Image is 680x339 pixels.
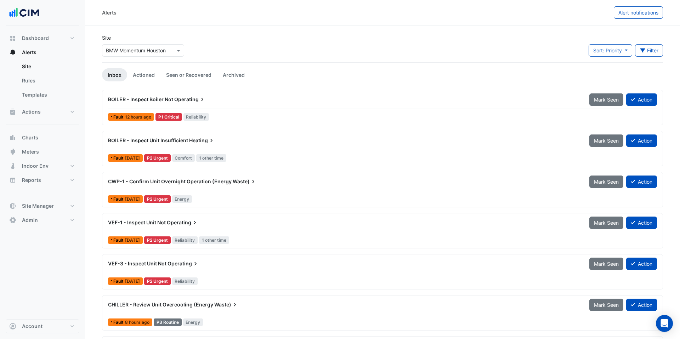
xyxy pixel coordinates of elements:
[626,134,657,147] button: Action
[125,155,140,161] span: Thu 07-Aug-2025 21:15 AEST
[6,159,79,173] button: Indoor Env
[125,114,151,120] span: Tue 19-Aug-2025 21:31 AEST
[102,9,117,16] div: Alerts
[127,68,160,81] a: Actioned
[6,145,79,159] button: Meters
[144,195,171,203] div: P2 Urgent
[233,178,257,185] span: Waste)
[108,219,166,225] span: VEF-1 - Inspect Unit Not
[9,162,16,169] app-icon: Indoor Env
[125,237,140,243] span: Tue 11-Mar-2025 22:15 AEDT
[167,219,198,226] span: Operating
[656,315,673,332] div: Open Intercom Messenger
[6,31,79,45] button: Dashboard
[160,68,217,81] a: Seen or Recovered
[108,301,213,308] span: CHILLER - Review Unit Overcooling (Energy
[102,68,127,81] a: Inbox
[594,261,619,267] span: Mark Seen
[125,196,140,202] span: Tue 05-Aug-2025 16:15 AEST
[22,108,41,115] span: Actions
[125,278,140,284] span: Wed 05-Mar-2025 08:16 AEDT
[589,299,623,311] button: Mark Seen
[589,134,623,147] button: Mark Seen
[635,44,663,57] button: Filter
[168,260,199,267] span: Operating
[113,238,125,242] span: Fault
[6,131,79,145] button: Charts
[626,176,657,188] button: Action
[16,59,79,74] a: Site
[594,97,619,103] span: Mark Seen
[199,236,229,244] span: 1 other time
[172,195,192,203] span: Energy
[155,113,182,121] div: P1 Critical
[593,47,622,53] span: Sort: Priority
[22,323,42,330] span: Account
[144,154,171,162] div: P2 Urgent
[22,217,38,224] span: Admin
[217,68,250,81] a: Archived
[22,202,54,209] span: Site Manager
[113,279,125,283] span: Fault
[594,302,619,308] span: Mark Seen
[113,115,125,119] span: Fault
[594,179,619,185] span: Mark Seen
[144,236,171,244] div: P2 Urgent
[6,105,79,119] button: Actions
[594,220,619,226] span: Mark Seen
[6,213,79,227] button: Admin
[626,217,657,229] button: Action
[9,49,16,56] app-icon: Alerts
[16,74,79,88] a: Rules
[626,93,657,106] button: Action
[174,96,206,103] span: Operating
[9,202,16,209] app-icon: Site Manager
[9,177,16,184] app-icon: Reports
[6,199,79,213] button: Site Manager
[9,108,16,115] app-icon: Actions
[108,96,173,102] span: BOILER - Inspect Boiler Not
[214,301,238,308] span: Waste)
[108,260,166,266] span: VEF-3 - Inspect Unit Not
[125,320,149,325] span: Wed 20-Aug-2025 01:45 AEST
[16,88,79,102] a: Templates
[22,35,49,42] span: Dashboard
[589,258,623,270] button: Mark Seen
[589,93,623,106] button: Mark Seen
[196,154,226,162] span: 1 other time
[108,178,232,184] span: CWP-1 - Confirm Unit Overnight Operation (Energy
[9,148,16,155] app-icon: Meters
[589,44,632,57] button: Sort: Priority
[614,6,663,19] button: Alert notifications
[172,277,198,285] span: Reliability
[22,49,36,56] span: Alerts
[108,137,188,143] span: BOILER - Inspect Unit Insufficient
[113,197,125,201] span: Fault
[22,148,39,155] span: Meters
[102,34,111,41] label: Site
[589,176,623,188] button: Mark Seen
[113,156,125,160] span: Fault
[22,134,38,141] span: Charts
[9,217,16,224] app-icon: Admin
[22,177,41,184] span: Reports
[589,217,623,229] button: Mark Seen
[172,236,198,244] span: Reliability
[113,320,125,324] span: Fault
[183,318,203,326] span: Energy
[618,10,658,16] span: Alert notifications
[6,45,79,59] button: Alerts
[594,138,619,144] span: Mark Seen
[6,59,79,105] div: Alerts
[6,173,79,187] button: Reports
[9,134,16,141] app-icon: Charts
[172,154,195,162] span: Comfort
[144,277,171,285] div: P2 Urgent
[626,299,657,311] button: Action
[154,318,182,326] div: P3 Routine
[183,113,209,121] span: Reliability
[22,162,49,169] span: Indoor Env
[6,319,79,333] button: Account
[8,6,40,20] img: Company Logo
[189,137,215,144] span: Heating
